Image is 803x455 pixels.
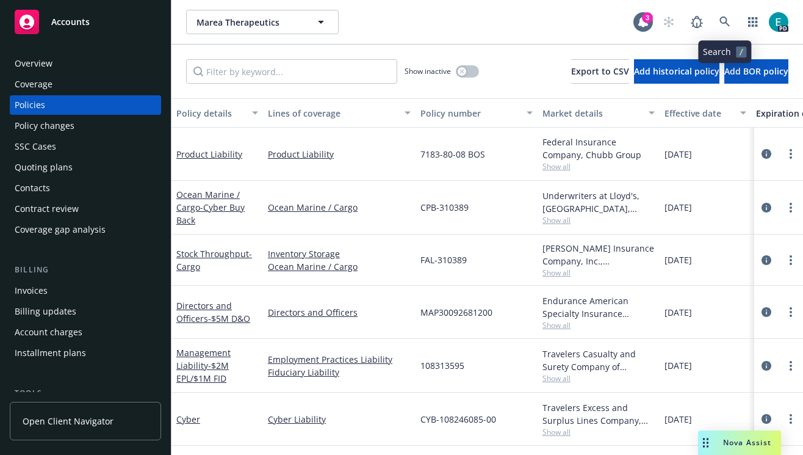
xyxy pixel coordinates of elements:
span: Accounts [51,17,90,27]
a: Switch app [741,10,765,34]
div: Installment plans [15,343,86,363]
div: Billing updates [15,302,76,321]
a: more [783,200,798,215]
a: Start snowing [657,10,681,34]
span: 108313595 [420,359,464,372]
a: Cyber [176,413,200,425]
span: [DATE] [664,413,692,426]
div: Policy details [176,107,245,120]
button: Policy details [171,98,263,128]
span: Show inactive [405,66,451,76]
a: Management Liability [176,347,231,384]
div: Quoting plans [15,158,73,177]
span: Marea Therapeutics [196,16,302,29]
div: Overview [15,54,52,73]
div: Policy number [420,107,519,120]
span: Add BOR policy [724,65,788,77]
button: Policy number [416,98,538,128]
div: Billing [10,264,161,276]
div: Market details [542,107,641,120]
a: Stock Throughput [176,248,252,272]
button: Lines of coverage [263,98,416,128]
button: Effective date [660,98,751,128]
div: SSC Cases [15,137,56,156]
span: Add historical policy [634,65,719,77]
a: Ocean Marine / Cargo [268,260,411,273]
a: Cyber Liability [268,413,411,426]
span: Show all [542,215,655,225]
a: Employment Practices Liability [268,353,411,366]
span: - $2M EPL/$1M FID [176,360,229,384]
input: Filter by keyword... [186,59,397,84]
span: CYB-108246085-00 [420,413,496,426]
div: Invoices [15,281,48,300]
div: Policy changes [15,116,74,136]
span: CPB-310389 [420,201,469,214]
a: Contract review [10,199,161,219]
a: Coverage gap analysis [10,220,161,239]
div: Contract review [15,199,79,219]
span: - Cyber Buy Back [176,202,245,226]
div: 3 [642,12,653,23]
div: Underwriters at Lloyd's, [GEOGRAPHIC_DATA], [PERSON_NAME] of [GEOGRAPHIC_DATA], [PERSON_NAME] Cargo [542,189,655,215]
a: more [783,147,798,161]
a: Policy changes [10,116,161,136]
div: Contacts [15,178,50,198]
span: MAP30092681200 [420,306,492,319]
span: [DATE] [664,148,692,161]
div: Drag to move [698,431,713,455]
div: Federal Insurance Company, Chubb Group [542,136,655,161]
a: more [783,412,798,426]
a: circleInformation [759,253,774,268]
span: Show all [542,373,655,384]
a: Policies [10,95,161,115]
a: Invoices [10,281,161,300]
a: Billing updates [10,302,161,321]
span: [DATE] [664,306,692,319]
a: more [783,253,798,268]
a: Quoting plans [10,158,161,177]
div: Account charges [15,322,82,342]
div: Travelers Excess and Surplus Lines Company, Travelers Insurance, Corvus Insurance (Travelers), RT... [542,401,655,427]
button: Export to CSV [571,59,629,84]
img: photo [769,12,788,32]
div: Endurance American Specialty Insurance Company, Sompo International, RT Specialty Insurance Servi... [542,294,655,320]
a: Product Liability [176,148,242,160]
span: Show all [542,427,655,437]
a: Coverage [10,75,161,94]
a: circleInformation [759,305,774,319]
a: Installment plans [10,343,161,363]
div: Lines of coverage [268,107,397,120]
div: Tools [10,387,161,399]
a: Ocean Marine / Cargo [176,189,245,226]
button: Market details [538,98,660,128]
div: Coverage gap analysis [15,220,106,239]
div: [PERSON_NAME] Insurance Company, Inc., [PERSON_NAME] Group, [PERSON_NAME] Cargo [542,242,655,268]
a: Inventory Storage [268,247,411,260]
a: more [783,305,798,319]
span: FAL-310389 [420,253,467,266]
div: Travelers Casualty and Surety Company of America, Travelers Insurance [542,348,655,373]
div: Effective date [664,107,733,120]
a: circleInformation [759,200,774,215]
a: Overview [10,54,161,73]
a: SSC Cases [10,137,161,156]
a: circleInformation [759,147,774,161]
button: Add historical policy [634,59,719,84]
a: circleInformation [759,412,774,426]
button: Nova Assist [698,431,781,455]
a: Search [713,10,737,34]
a: Ocean Marine / Cargo [268,201,411,214]
a: Account charges [10,322,161,342]
span: Open Client Navigator [23,415,113,428]
a: Accounts [10,5,161,39]
span: [DATE] [664,253,692,266]
a: Fiduciary Liability [268,366,411,379]
div: Policies [15,95,45,115]
span: Show all [542,268,655,278]
span: 7183-80-08 BOS [420,148,485,161]
button: Marea Therapeutics [186,10,339,34]
div: Coverage [15,75,52,94]
span: Nova Assist [723,437,771,448]
span: Export to CSV [571,65,629,77]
